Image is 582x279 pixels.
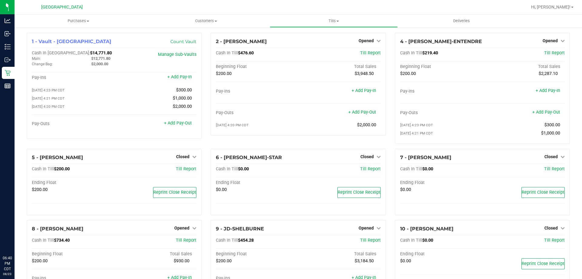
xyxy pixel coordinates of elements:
[32,88,65,92] span: [DATE] 4:23 PM CDT
[522,190,564,195] span: Reprint Close Receipt
[153,187,196,198] button: Reprint Close Receipt
[216,89,298,94] div: Pay-Ins
[176,166,196,172] span: Till Report
[54,238,70,243] span: $734.40
[3,272,12,276] p: 08/23
[114,251,197,257] div: Total Sales
[142,15,270,27] a: Customers
[32,121,114,127] div: Pay-Outs
[32,96,65,100] span: [DATE] 4:21 PM CDT
[445,18,478,24] span: Deliveries
[6,230,24,249] iframe: Resource center
[544,166,565,172] a: Till Report
[15,18,142,24] span: Purchases
[400,251,483,257] div: Ending Float
[216,50,238,56] span: Cash In Till
[531,5,570,9] span: Hi, [PERSON_NAME]!
[400,187,411,192] span: $0.00
[400,155,451,160] span: 7 - [PERSON_NAME]
[298,64,381,70] div: Total Sales
[32,180,114,185] div: Ending Float
[5,70,11,76] inline-svg: Retail
[173,104,192,109] span: $2,000.00
[544,122,560,128] span: $300.00
[158,52,196,57] a: Manage Sub-Vaults
[270,18,397,24] span: Tills
[216,39,267,44] span: 2 - [PERSON_NAME]
[32,187,48,192] span: $200.00
[360,154,374,159] span: Closed
[400,258,411,264] span: $0.00
[359,226,374,230] span: Opened
[216,226,264,232] span: 9 - JD-SHELBURNE
[400,110,483,116] div: Pay-Outs
[216,123,249,127] span: [DATE] 4:20 PM CDT
[216,258,232,264] span: $200.00
[360,166,381,172] a: Till Report
[422,238,433,243] span: $0.00
[90,50,112,56] span: $14,771.80
[338,190,380,195] span: Reprint Close Receipt
[337,187,381,198] button: Reprint Close Receipt
[3,255,12,272] p: 06:40 PM CDT
[170,39,196,44] a: Count Vault
[5,31,11,37] inline-svg: Inbound
[216,64,298,70] div: Beginning Float
[176,154,189,159] span: Closed
[216,251,298,257] div: Beginning Float
[400,50,422,56] span: Cash In Till
[522,261,564,266] span: Reprint Close Receipt
[544,50,565,56] a: Till Report
[400,131,433,135] span: [DATE] 4:21 PM CDT
[270,15,397,27] a: Tills
[216,238,238,243] span: Cash In Till
[216,110,298,116] div: Pay-Outs
[400,226,453,232] span: 10 - [PERSON_NAME]
[422,50,438,56] span: $219.40
[541,131,560,136] span: $1,000.00
[176,87,192,93] span: $300.00
[360,50,381,56] a: Till Report
[355,71,374,76] span: $3,948.50
[5,57,11,63] inline-svg: Outbound
[54,166,70,172] span: $200.00
[400,89,483,94] div: Pay-Ins
[298,251,381,257] div: Total Sales
[359,38,374,43] span: Opened
[216,166,238,172] span: Cash In Till
[32,50,90,56] span: Cash In [GEOGRAPHIC_DATA]:
[91,62,108,66] span: $2,000.00
[543,38,558,43] span: Opened
[400,64,483,70] div: Beginning Float
[32,104,65,109] span: [DATE] 4:20 PM CDT
[32,226,83,232] span: 8 - [PERSON_NAME]
[32,39,111,44] span: 1 - Vault - [GEOGRAPHIC_DATA]
[41,5,83,10] span: [GEOGRAPHIC_DATA]
[216,180,298,185] div: Ending Float
[32,75,114,80] div: Pay-Ins
[32,251,114,257] div: Beginning Float
[32,155,83,160] span: 5 - [PERSON_NAME]
[400,238,422,243] span: Cash In Till
[173,96,192,101] span: $1,000.00
[544,238,565,243] span: Till Report
[15,15,142,27] a: Purchases
[398,15,525,27] a: Deliveries
[352,88,376,93] a: + Add Pay-In
[153,190,196,195] span: Reprint Close Receipt
[422,166,433,172] span: $0.00
[32,238,54,243] span: Cash In Till
[174,258,189,264] span: $930.00
[400,39,482,44] span: 4 - [PERSON_NAME]-ENTENDRE
[238,166,249,172] span: $0.00
[482,64,565,70] div: Total Sales
[400,166,422,172] span: Cash In Till
[400,180,483,185] div: Ending Float
[400,123,433,127] span: [DATE] 4:23 PM CDT
[544,154,558,159] span: Closed
[5,18,11,24] inline-svg: Analytics
[216,71,232,76] span: $200.00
